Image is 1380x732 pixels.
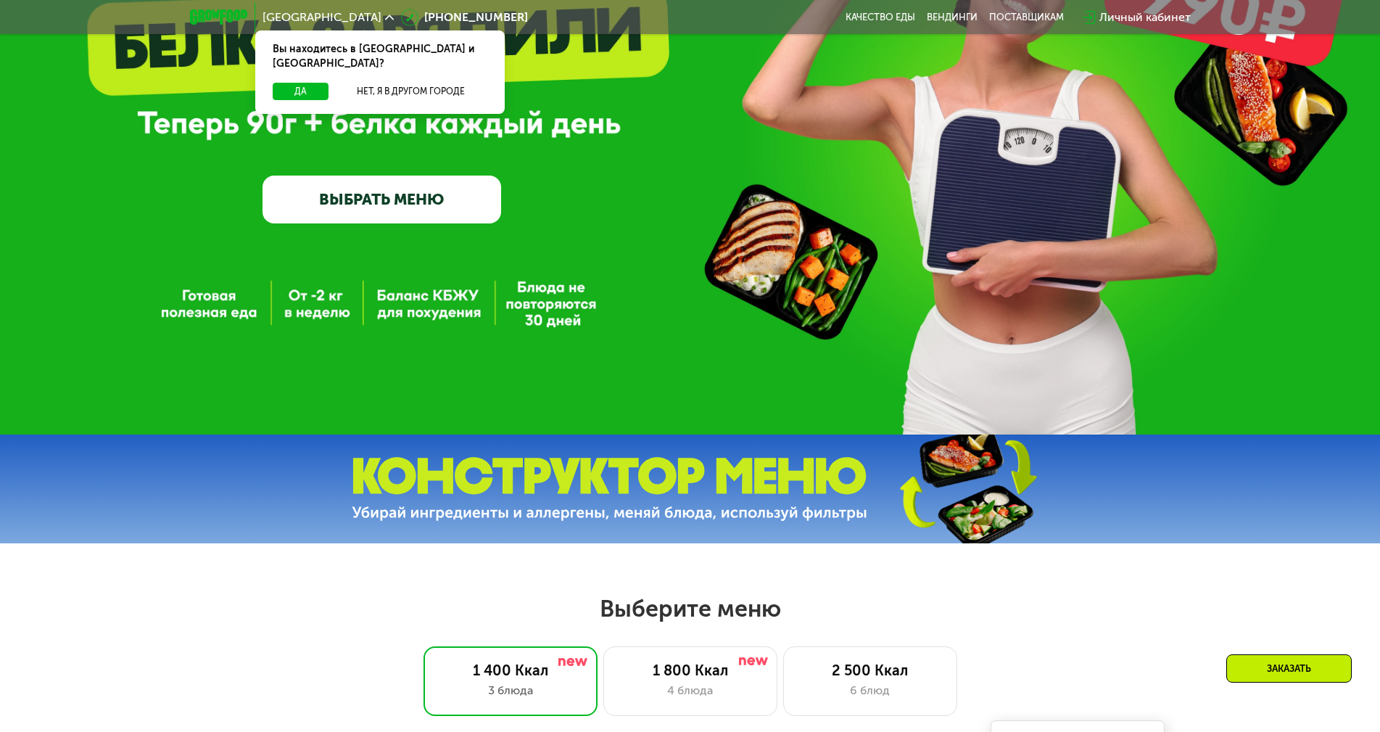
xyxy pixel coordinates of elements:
[401,9,528,26] a: [PHONE_NUMBER]
[846,12,915,23] a: Качество еды
[334,83,487,100] button: Нет, я в другом городе
[927,12,978,23] a: Вендинги
[273,83,329,100] button: Да
[619,662,762,679] div: 1 800 Ккал
[46,594,1334,623] h2: Выберите меню
[255,30,505,83] div: Вы находитесь в [GEOGRAPHIC_DATA] и [GEOGRAPHIC_DATA]?
[1226,654,1352,683] div: Заказать
[989,12,1064,23] div: поставщикам
[263,12,381,23] span: [GEOGRAPHIC_DATA]
[439,682,582,699] div: 3 блюда
[1099,9,1191,26] div: Личный кабинет
[798,682,942,699] div: 6 блюд
[439,662,582,679] div: 1 400 Ккал
[619,682,762,699] div: 4 блюда
[798,662,942,679] div: 2 500 Ккал
[263,176,501,223] a: ВЫБРАТЬ МЕНЮ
